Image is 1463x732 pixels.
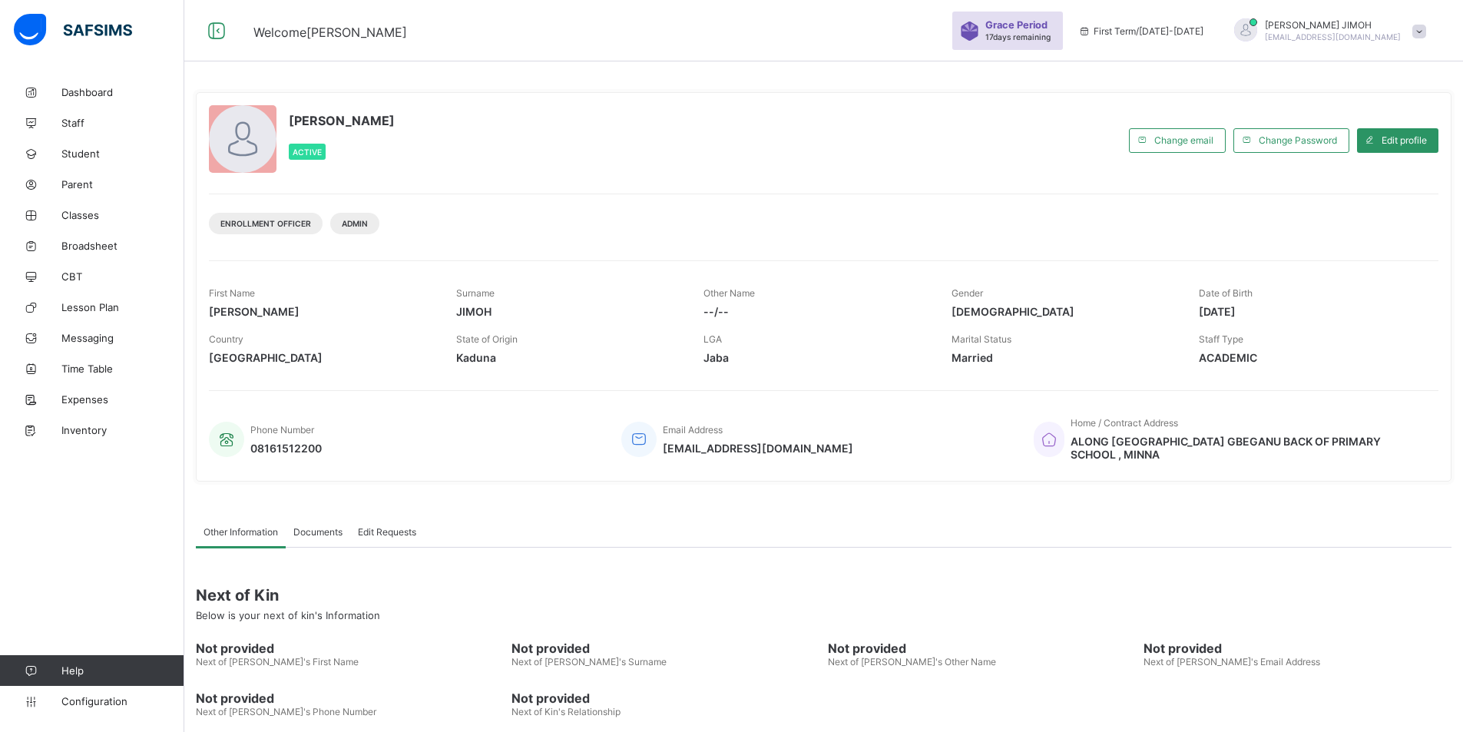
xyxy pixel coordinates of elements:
span: Gender [952,287,983,299]
span: Home / Contract Address [1071,417,1178,429]
span: Next of [PERSON_NAME]'s First Name [196,656,359,667]
span: Change email [1154,134,1213,146]
span: [PERSON_NAME] JIMOH [1265,19,1401,31]
span: Kaduna [456,351,680,364]
span: Next of [PERSON_NAME]'s Email Address [1144,656,1320,667]
span: Staff [61,117,184,129]
span: Messaging [61,332,184,344]
span: Student [61,147,184,160]
span: Time Table [61,363,184,375]
span: Email Address [663,424,723,436]
span: Inventory [61,424,184,436]
span: Broadsheet [61,240,184,252]
span: Married [952,351,1176,364]
span: [PERSON_NAME] [289,113,395,128]
span: ACADEMIC [1199,351,1423,364]
span: Marital Status [952,333,1011,345]
span: 08161512200 [250,442,322,455]
span: Other Name [703,287,755,299]
span: Expenses [61,393,184,406]
span: Edit profile [1382,134,1427,146]
span: [GEOGRAPHIC_DATA] [209,351,433,364]
span: Welcome [PERSON_NAME] [253,25,407,40]
span: Staff Type [1199,333,1243,345]
span: Admin [342,219,368,228]
span: Help [61,664,184,677]
span: State of Origin [456,333,518,345]
span: Not provided [828,641,1136,656]
span: session/term information [1078,25,1203,37]
span: First Name [209,287,255,299]
span: Configuration [61,695,184,707]
span: [DATE] [1199,305,1423,318]
span: JIMOH [456,305,680,318]
span: Parent [61,178,184,190]
span: [PERSON_NAME] [209,305,433,318]
span: Next of Kin [196,586,1451,604]
span: LGA [703,333,722,345]
span: Not provided [511,641,819,656]
span: Change Password [1259,134,1337,146]
span: Not provided [511,691,819,706]
span: [EMAIL_ADDRESS][DOMAIN_NAME] [663,442,853,455]
span: CBT [61,270,184,283]
span: Next of [PERSON_NAME]'s Phone Number [196,706,376,717]
span: Lesson Plan [61,301,184,313]
span: Next of Kin's Relationship [511,706,621,717]
span: ALONG [GEOGRAPHIC_DATA] GBEGANU BACK OF PRIMARY SCHOOL , MINNA [1071,435,1423,461]
span: Active [293,147,322,157]
img: safsims [14,14,132,46]
span: Phone Number [250,424,314,436]
span: Dashboard [61,86,184,98]
div: ABDULAKEEMJIMOH [1219,18,1434,44]
span: Date of Birth [1199,287,1253,299]
span: 17 days remaining [985,32,1051,41]
span: [DEMOGRAPHIC_DATA] [952,305,1176,318]
span: Grace Period [985,19,1048,31]
span: Edit Requests [358,526,416,538]
span: Documents [293,526,343,538]
img: sticker-purple.71386a28dfed39d6af7621340158ba97.svg [960,22,979,41]
span: Country [209,333,243,345]
span: Classes [61,209,184,221]
span: --/-- [703,305,928,318]
span: Jaba [703,351,928,364]
span: Other Information [204,526,278,538]
span: Enrollment Officer [220,219,311,228]
span: [EMAIL_ADDRESS][DOMAIN_NAME] [1265,32,1401,41]
span: Next of [PERSON_NAME]'s Other Name [828,656,996,667]
span: Not provided [196,691,504,706]
span: Below is your next of kin's Information [196,609,380,621]
span: Not provided [196,641,504,656]
span: Surname [456,287,495,299]
span: Not provided [1144,641,1451,656]
span: Next of [PERSON_NAME]'s Surname [511,656,667,667]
